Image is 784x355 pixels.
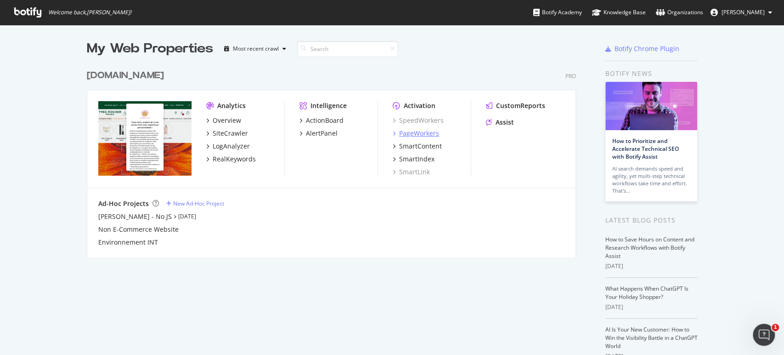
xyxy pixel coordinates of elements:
a: RealKeywords [206,155,256,164]
div: Organizations [656,8,703,17]
div: SmartContent [399,142,442,151]
a: SmartIndex [393,155,434,164]
div: Intelligence [310,101,347,110]
a: PageWorkers [393,129,439,138]
a: How to Prioritize and Accelerate Technical SEO with Botify Assist [612,137,679,160]
div: Overview [213,116,241,125]
div: Assist [496,118,514,127]
div: Pro [565,72,576,80]
img: yves-rocher.fr [98,101,192,176]
div: Knowledge Base [592,8,646,17]
a: New Ad-Hoc Project [166,200,224,207]
a: Environnement INT [98,238,158,247]
a: SiteCrawler [206,129,248,138]
a: Overview [206,116,241,125]
button: [PERSON_NAME] [703,5,779,20]
div: [DATE] [605,262,698,270]
div: Botify news [605,69,698,79]
div: Ad-Hoc Projects [98,199,149,208]
div: AI search demands speed and agility, yet multi-step technical workflows take time and effort. Tha... [612,165,690,195]
div: Botify Academy [533,8,582,17]
div: SmartIndex [399,155,434,164]
a: Assist [486,118,514,127]
a: [DOMAIN_NAME] [87,69,168,82]
span: Claire Ruffin [722,8,765,16]
a: [DATE] [178,212,196,220]
div: LogAnalyzer [213,142,250,151]
div: Activation [404,101,435,110]
span: Welcome back, [PERSON_NAME] ! [48,9,131,16]
div: Analytics [217,101,246,110]
a: What Happens When ChatGPT Is Your Holiday Shopper? [605,285,688,301]
a: How to Save Hours on Content and Research Workflows with Botify Assist [605,235,694,260]
span: 1 [772,324,779,331]
div: grid [87,58,583,258]
a: Botify Chrome Plugin [605,44,679,53]
div: [DATE] [605,303,698,311]
a: CustomReports [486,101,545,110]
button: Most recent crawl [220,41,290,56]
input: Search [297,41,398,57]
div: PageWorkers [399,129,439,138]
div: RealKeywords [213,155,256,164]
div: AlertPanel [306,129,338,138]
a: SpeedWorkers [393,116,444,125]
div: Latest Blog Posts [605,215,698,225]
div: [DOMAIN_NAME] [87,69,164,82]
div: Botify Chrome Plugin [615,44,679,53]
a: Non E-Commerce Website [98,225,179,234]
a: SmartLink [393,167,430,177]
iframe: Intercom live chat [753,324,775,346]
div: My Web Properties [87,40,213,58]
div: SiteCrawler [213,129,248,138]
a: AlertPanel [299,129,338,138]
a: SmartContent [393,142,442,151]
a: [PERSON_NAME] - No JS [98,212,172,221]
a: AI Is Your New Customer: How to Win the Visibility Battle in a ChatGPT World [605,326,698,350]
div: CustomReports [496,101,545,110]
div: Most recent crawl [233,46,279,52]
div: New Ad-Hoc Project [173,200,224,207]
img: How to Prioritize and Accelerate Technical SEO with Botify Assist [605,82,697,130]
a: ActionBoard [299,116,344,125]
div: ActionBoard [306,116,344,125]
a: LogAnalyzer [206,142,250,151]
